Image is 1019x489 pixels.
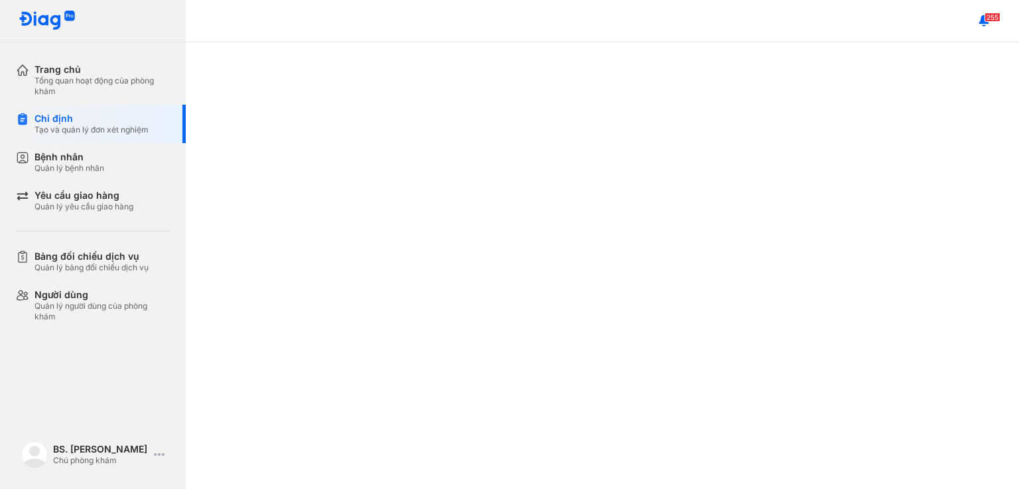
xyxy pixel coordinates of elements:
[34,289,170,301] div: Người dùng
[19,11,76,31] img: logo
[34,125,149,135] div: Tạo và quản lý đơn xét nghiệm
[34,64,170,76] div: Trang chủ
[34,262,149,273] div: Quản lý bảng đối chiếu dịch vụ
[53,443,149,455] div: BS. [PERSON_NAME]
[34,201,133,212] div: Quản lý yêu cầu giao hàng
[34,113,149,125] div: Chỉ định
[34,190,133,201] div: Yêu cầu giao hàng
[34,76,170,97] div: Tổng quan hoạt động của phòng khám
[985,13,1000,22] span: 255
[53,455,149,466] div: Chủ phòng khám
[34,151,104,163] div: Bệnh nhân
[34,250,149,262] div: Bảng đối chiếu dịch vụ
[21,441,48,468] img: logo
[34,163,104,174] div: Quản lý bệnh nhân
[34,301,170,322] div: Quản lý người dùng của phòng khám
